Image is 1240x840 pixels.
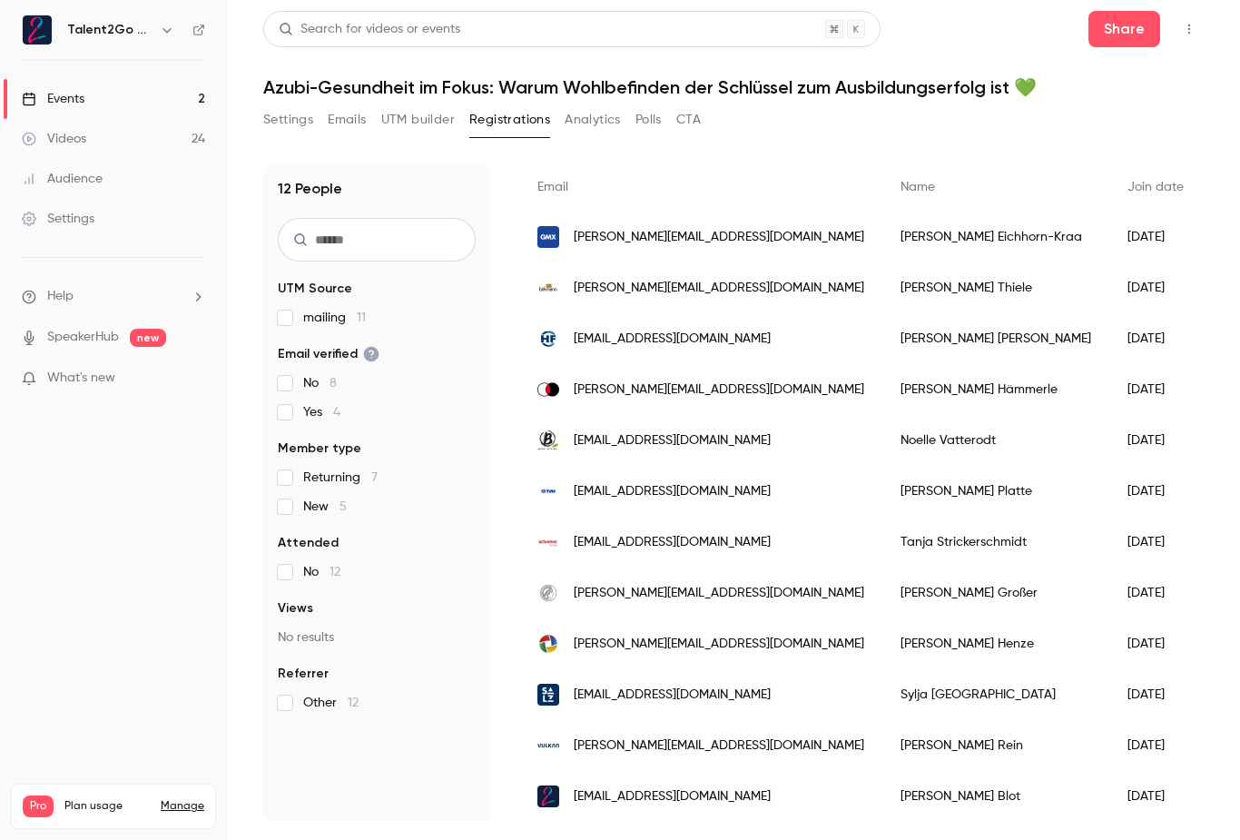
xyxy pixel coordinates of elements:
div: [DATE] [1109,618,1202,669]
span: [PERSON_NAME][EMAIL_ADDRESS][DOMAIN_NAME] [574,279,864,298]
div: Events [22,90,84,108]
span: Help [47,287,74,306]
span: 12 [330,566,340,578]
div: Settings [22,210,94,228]
span: 5 [340,500,347,513]
span: Pro [23,796,54,817]
p: No results [278,628,476,647]
div: [PERSON_NAME] Hämmerle [882,364,1109,415]
a: Manage [161,799,204,814]
img: talent2go.de [537,786,559,807]
div: [PERSON_NAME] Platte [882,466,1109,517]
span: New [303,498,347,516]
div: [DATE] [1109,720,1202,771]
span: [PERSON_NAME][EMAIL_ADDRESS][DOMAIN_NAME] [574,228,864,247]
img: vulkan.com [537,735,559,756]
button: Settings [263,105,313,134]
span: Other [303,694,359,712]
span: [EMAIL_ADDRESS][DOMAIN_NAME] [574,330,771,349]
span: [PERSON_NAME][EMAIL_ADDRESS][DOMAIN_NAME] [574,380,864,400]
img: salzwerke.de [537,684,559,706]
img: gmx.de [537,226,559,248]
span: [EMAIL_ADDRESS][DOMAIN_NAME] [574,787,771,806]
section: facet-groups [278,280,476,712]
div: [DATE] [1109,517,1202,568]
span: 4 [333,406,340,419]
iframe: Noticeable Trigger [183,371,205,387]
span: What's new [47,369,115,388]
div: [DATE] [1109,212,1202,262]
div: [DATE] [1109,771,1202,822]
div: [PERSON_NAME] Eichhorn-Kraa [882,212,1109,262]
h6: Talent2Go GmbH [67,21,153,39]
div: [PERSON_NAME] [PERSON_NAME] [882,313,1109,364]
h1: Azubi-Gesundheit im Fokus: Warum Wohlbefinden der Schlüssel zum Ausbildungserfolg ist 💚 [263,76,1204,98]
div: [PERSON_NAME] Großer [882,568,1109,618]
span: Email [537,181,568,193]
li: help-dropdown-opener [22,287,205,306]
div: [DATE] [1109,262,1202,313]
span: Email verified [278,345,379,363]
span: Referrer [278,665,329,683]
span: No [303,374,337,392]
div: Audience [22,170,103,188]
span: [PERSON_NAME][EMAIL_ADDRESS][DOMAIN_NAME] [574,635,864,654]
span: Returning [303,469,378,487]
div: Search for videos or events [279,20,460,39]
span: No [303,563,340,581]
button: Registrations [469,105,550,134]
div: [PERSON_NAME] Thiele [882,262,1109,313]
img: birkmann.de [537,277,559,299]
div: [DATE] [1109,669,1202,720]
button: Share [1088,11,1160,47]
span: [EMAIL_ADDRESS][DOMAIN_NAME] [574,686,771,705]
div: Videos [22,130,86,148]
span: 8 [330,377,337,390]
span: [PERSON_NAME][EMAIL_ADDRESS][DOMAIN_NAME] [574,736,864,756]
img: sensopart.de [537,379,559,400]
span: 7 [371,471,378,484]
span: UTM Source [278,280,352,298]
span: [EMAIL_ADDRESS][DOMAIN_NAME] [574,482,771,501]
span: [EMAIL_ADDRESS][DOMAIN_NAME] [574,431,771,450]
span: Yes [303,403,340,421]
span: Views [278,599,313,618]
button: Emails [328,105,366,134]
img: bi.mpg.de [537,582,559,604]
span: Plan usage [64,799,150,814]
img: hf-mixinggroup.com [537,328,559,350]
button: UTM builder [381,105,455,134]
span: Member type [278,440,361,458]
span: Join date [1127,181,1184,193]
div: [PERSON_NAME] Rein [882,720,1109,771]
span: [PERSON_NAME][EMAIL_ADDRESS][DOMAIN_NAME] [574,584,864,603]
span: mailing [303,309,366,327]
div: [DATE] [1109,466,1202,517]
span: 11 [357,311,366,324]
div: Noelle Vatterodt [882,415,1109,466]
a: SpeakerHub [47,328,119,347]
img: tvn.de [537,480,559,502]
img: swp-potsdam.de [537,633,559,655]
div: [DATE] [1109,313,1202,364]
span: new [130,329,166,347]
span: 12 [348,697,359,709]
div: [PERSON_NAME] Blot [882,771,1109,822]
div: [DATE] [1109,568,1202,618]
img: Talent2Go GmbH [23,15,52,44]
img: berief-food.de [537,430,559,451]
span: Name [900,181,935,193]
button: Polls [635,105,662,134]
h1: 12 People [278,178,342,200]
div: [DATE] [1109,364,1202,415]
img: schreiner-group.com [537,531,559,553]
span: Attended [278,534,339,552]
button: Analytics [565,105,621,134]
div: Sylja [GEOGRAPHIC_DATA] [882,669,1109,720]
span: [EMAIL_ADDRESS][DOMAIN_NAME] [574,533,771,552]
div: Tanja Strickerschmidt [882,517,1109,568]
div: [PERSON_NAME] Henze [882,618,1109,669]
button: CTA [676,105,701,134]
div: [DATE] [1109,415,1202,466]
